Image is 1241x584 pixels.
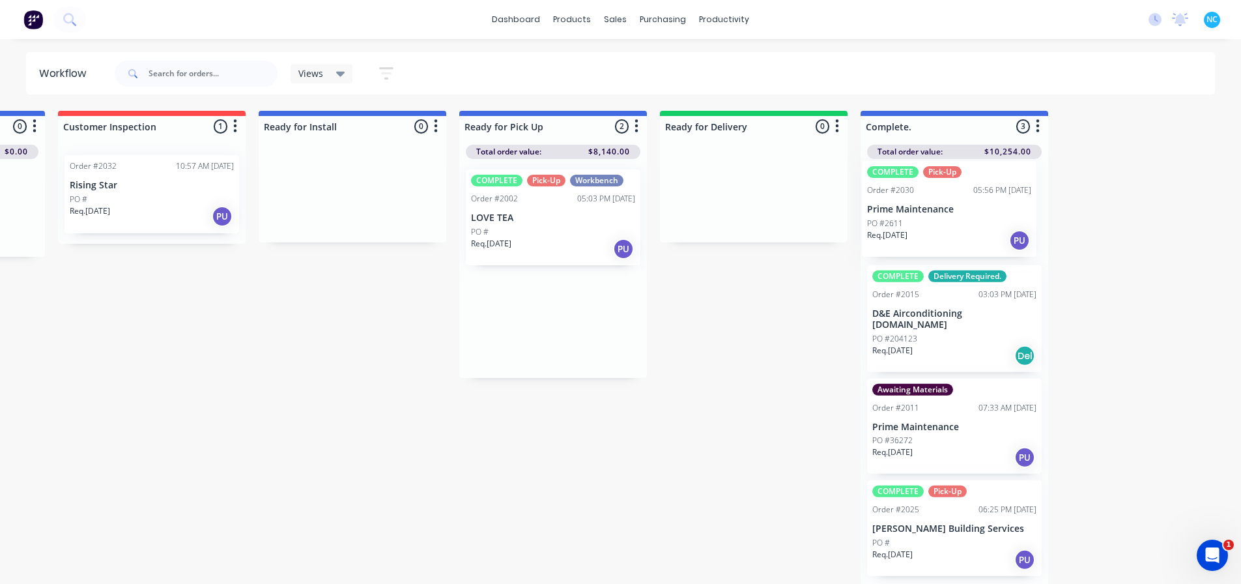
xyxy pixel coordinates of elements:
span: NC [1206,14,1218,25]
a: dashboard [485,10,547,29]
iframe: Intercom live chat [1197,540,1228,571]
div: productivity [692,10,756,29]
div: products [547,10,597,29]
span: 1 [1223,540,1234,550]
span: $0.00 [5,146,28,158]
div: Workflow [39,66,93,81]
span: $8,140.00 [588,146,630,158]
div: purchasing [633,10,692,29]
span: Total order value: [476,146,541,158]
span: Total order value: [877,146,943,158]
input: Search for orders... [149,61,278,87]
div: sales [597,10,633,29]
img: Factory [23,10,43,29]
span: $10,254.00 [984,146,1031,158]
span: Views [298,66,323,80]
